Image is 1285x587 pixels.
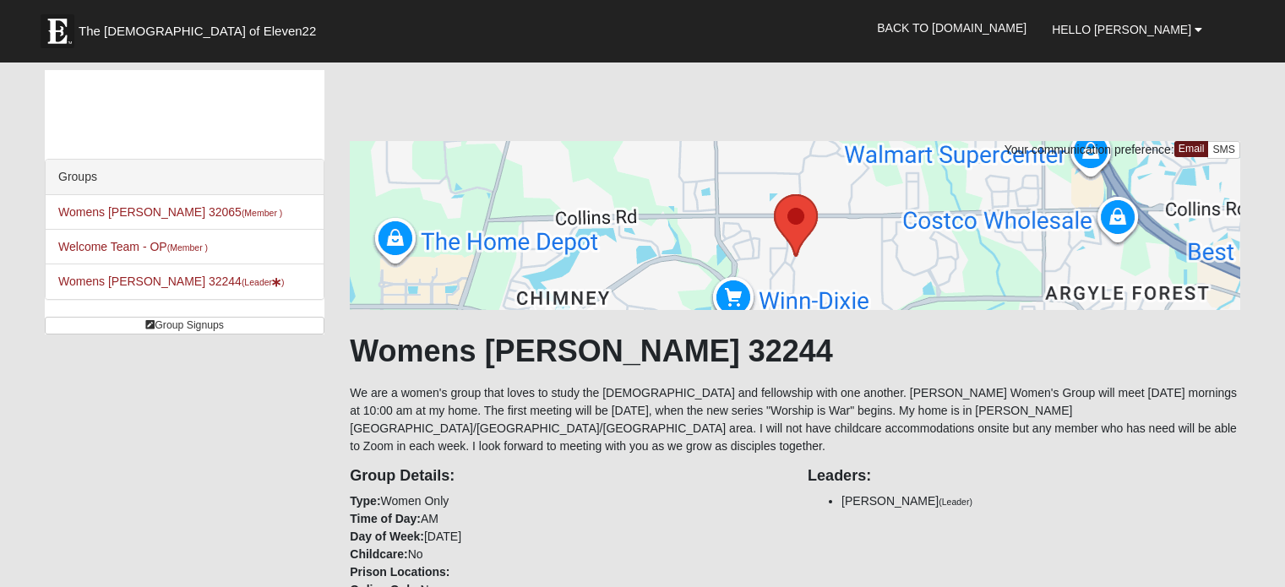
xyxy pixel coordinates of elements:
[350,467,782,486] h4: Group Details:
[46,160,324,195] div: Groups
[79,23,316,40] span: The [DEMOGRAPHIC_DATA] of Eleven22
[350,547,407,561] strong: Childcare:
[41,14,74,48] img: Eleven22 logo
[58,274,285,288] a: Womens [PERSON_NAME] 32244(Leader)
[242,277,285,287] small: (Leader )
[1207,141,1240,159] a: SMS
[1005,143,1174,156] span: Your communication preference:
[1039,8,1215,51] a: Hello [PERSON_NAME]
[350,512,421,525] strong: Time of Day:
[45,317,324,334] a: Group Signups
[350,333,1240,369] h1: Womens [PERSON_NAME] 32244
[58,240,208,253] a: Welcome Team - OP(Member )
[58,205,282,219] a: Womens [PERSON_NAME] 32065(Member )
[1174,141,1209,157] a: Email
[350,494,380,508] strong: Type:
[841,492,1240,510] li: [PERSON_NAME]
[350,530,424,543] strong: Day of Week:
[1052,23,1191,36] span: Hello [PERSON_NAME]
[864,7,1039,49] a: Back to [DOMAIN_NAME]
[167,242,208,253] small: (Member )
[242,208,282,218] small: (Member )
[808,467,1240,486] h4: Leaders:
[939,497,972,507] small: (Leader)
[32,6,370,48] a: The [DEMOGRAPHIC_DATA] of Eleven22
